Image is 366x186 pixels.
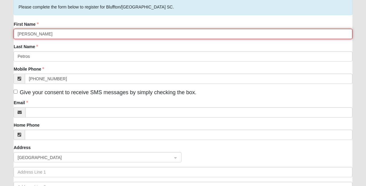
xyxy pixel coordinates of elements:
input: Give your consent to receive SMS messages by simply checking the box. [14,90,18,94]
label: First Name [14,21,38,27]
label: Last Name [14,44,38,50]
input: Address Line 1 [14,167,352,177]
label: Home Phone [14,122,40,128]
label: Address [14,144,31,151]
label: Email [14,100,28,106]
label: Mobile Phone [14,66,44,72]
span: Give your consent to receive SMS messages by simply checking the box. [20,89,196,95]
span: United States [18,154,167,161]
